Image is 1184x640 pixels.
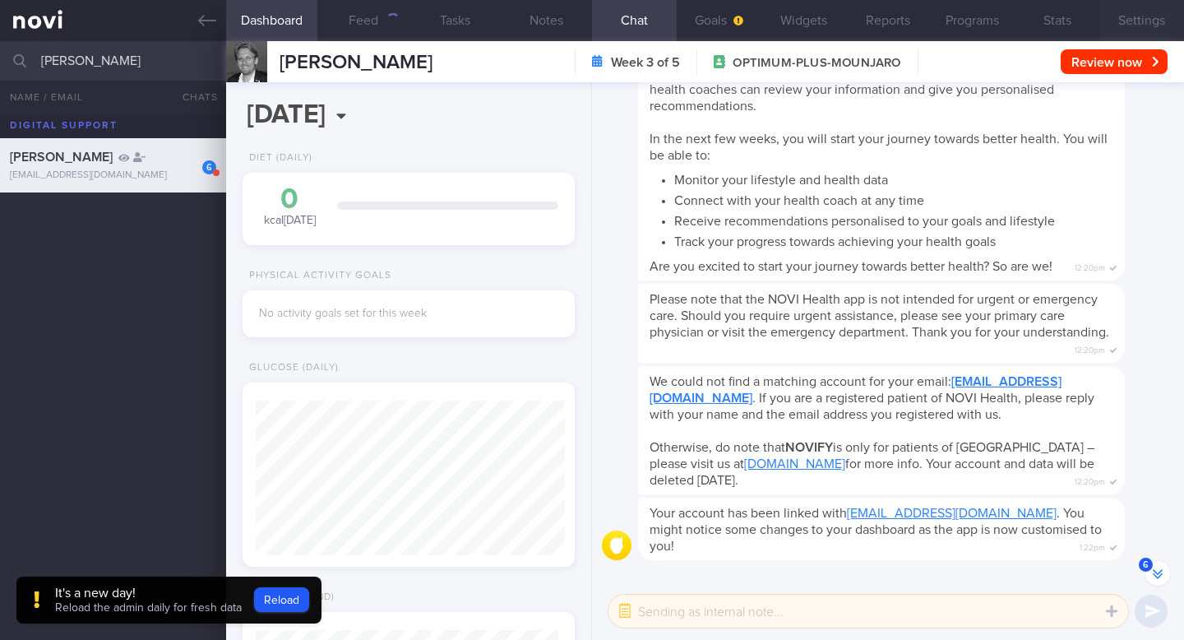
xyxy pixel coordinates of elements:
span: 6 [1139,558,1153,572]
span: In the next few weeks, you will start your journey towards better health. You will be able to: [650,132,1108,162]
button: 6 [1145,561,1170,586]
span: Are you excited to start your journey towards better health? So are we! [650,260,1052,273]
span: We could not find a matching account for your email: . If you are a registered patient of NOVI He... [650,375,1094,421]
button: Chats [160,81,226,114]
span: Please note that the NOVI Health app is not intended for urgent or emergency care. Should you req... [650,293,1109,339]
span: Otherwise, do note that is only for patients of [GEOGRAPHIC_DATA] – please visit us at for more i... [650,441,1094,487]
span: 12:20pm [1075,472,1105,488]
div: [EMAIL_ADDRESS][DOMAIN_NAME] [10,169,216,182]
span: Your account has been linked with . You might notice some changes to your dashboard as the app is... [650,507,1102,553]
div: 0 [259,185,321,214]
div: Diet (Daily) [243,152,312,165]
span: Remember to log and connect your data ahead of your consultation date so your health coaches can ... [650,67,1111,113]
div: No activity goals set for this week [259,307,558,322]
strong: Week 3 of 5 [611,54,680,71]
span: 1:22pm [1080,538,1105,554]
span: Reload the admin daily for fresh data [55,602,242,614]
a: [EMAIL_ADDRESS][DOMAIN_NAME] [847,507,1057,520]
span: [PERSON_NAME] [280,53,432,72]
span: [PERSON_NAME] [10,151,113,164]
button: Review now [1061,49,1168,74]
div: It's a new day! [55,585,242,601]
div: Physical Activity Goals [243,270,391,282]
div: kcal [DATE] [259,185,321,229]
div: Glucose (Daily) [243,362,339,374]
li: Track your progress towards achieving your health goals [674,230,1113,250]
li: Receive recommendations personalised to your goals and lifestyle [674,209,1113,230]
span: OPTIMUM-PLUS-MOUNJARO [733,55,900,72]
span: 12:20pm [1075,258,1105,274]
a: [DOMAIN_NAME] [744,457,845,471]
button: Reload [254,587,309,612]
div: 6 [202,160,216,174]
li: Connect with your health coach at any time [674,188,1113,209]
li: Monitor your lifestyle and health data [674,168,1113,188]
strong: NOVIFY [785,441,833,454]
span: 12:20pm [1075,341,1105,356]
